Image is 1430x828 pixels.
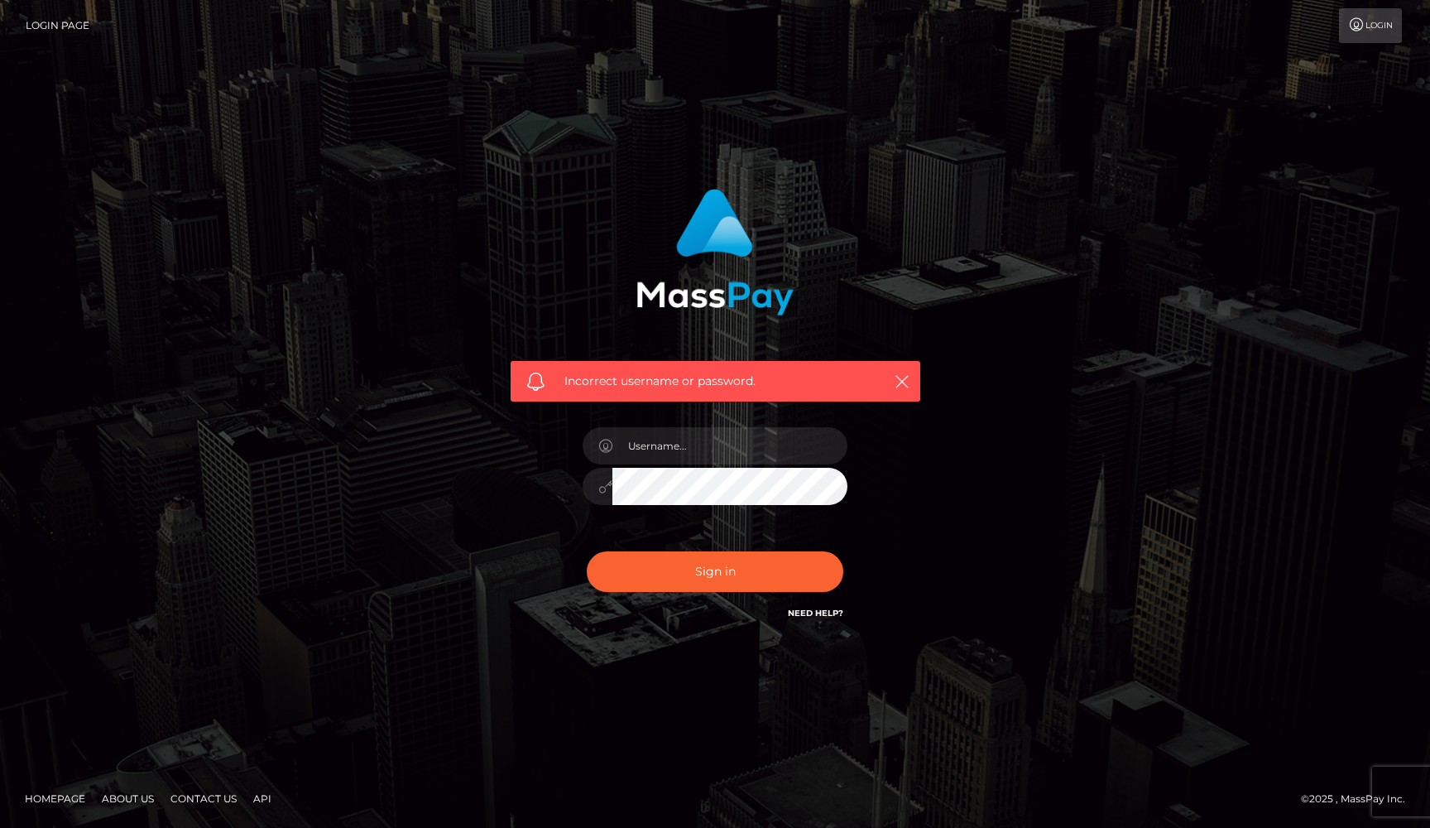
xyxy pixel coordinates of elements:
a: Homepage [18,786,92,811]
a: Login Page [26,8,89,43]
a: Contact Us [164,786,243,811]
img: MassPay Login [636,189,794,315]
span: Incorrect username or password. [564,373,866,390]
a: Need Help? [788,608,843,619]
div: © 2025 , MassPay Inc. [1301,790,1418,808]
a: API [247,786,278,811]
a: Login [1339,8,1402,43]
input: Username... [612,427,847,465]
button: Sign in [587,551,843,592]
a: About Us [95,786,161,811]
